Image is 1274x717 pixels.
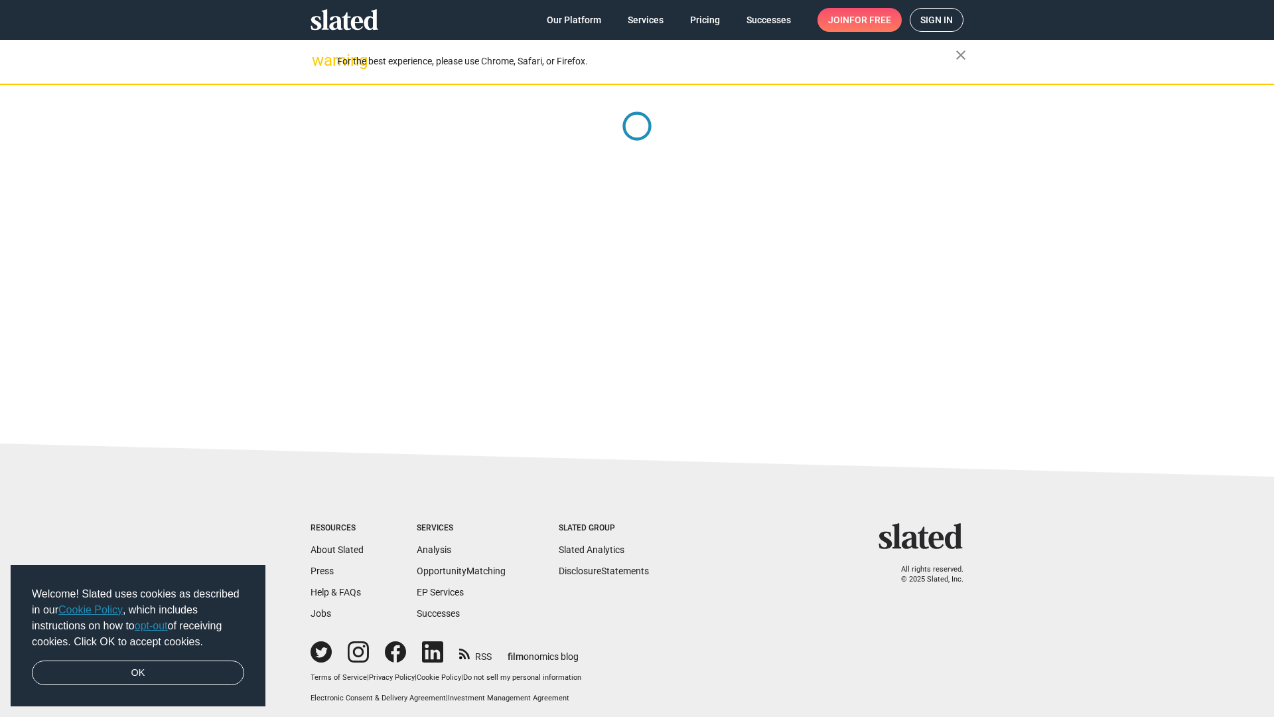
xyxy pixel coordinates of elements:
[32,586,244,650] span: Welcome! Slated uses cookies as described in our , which includes instructions on how to of recei...
[559,523,649,534] div: Slated Group
[311,523,364,534] div: Resources
[369,673,415,682] a: Privacy Policy
[559,544,624,555] a: Slated Analytics
[311,673,367,682] a: Terms of Service
[463,673,581,683] button: Do not sell my personal information
[417,544,451,555] a: Analysis
[417,523,506,534] div: Services
[135,620,168,631] a: opt-out
[417,673,461,682] a: Cookie Policy
[817,8,902,32] a: Joinfor free
[11,565,265,707] div: cookieconsent
[690,8,720,32] span: Pricing
[887,565,963,584] p: All rights reserved. © 2025 Slated, Inc.
[849,8,891,32] span: for free
[508,640,579,663] a: filmonomics blog
[417,587,464,597] a: EP Services
[311,544,364,555] a: About Slated
[311,587,361,597] a: Help & FAQs
[920,9,953,31] span: Sign in
[547,8,601,32] span: Our Platform
[953,47,969,63] mat-icon: close
[367,673,369,682] span: |
[459,643,492,663] a: RSS
[448,694,569,702] a: Investment Management Agreement
[337,52,955,70] div: For the best experience, please use Chrome, Safari, or Firefox.
[828,8,891,32] span: Join
[311,694,446,702] a: Electronic Consent & Delivery Agreement
[58,604,123,615] a: Cookie Policy
[415,673,417,682] span: |
[311,566,334,576] a: Press
[312,52,328,68] mat-icon: warning
[910,8,963,32] a: Sign in
[417,608,460,619] a: Successes
[311,608,331,619] a: Jobs
[446,694,448,702] span: |
[628,8,664,32] span: Services
[536,8,612,32] a: Our Platform
[746,8,791,32] span: Successes
[679,8,731,32] a: Pricing
[736,8,802,32] a: Successes
[508,651,524,662] span: film
[559,566,649,576] a: DisclosureStatements
[417,566,506,576] a: OpportunityMatching
[461,673,463,682] span: |
[617,8,674,32] a: Services
[32,661,244,686] a: dismiss cookie message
